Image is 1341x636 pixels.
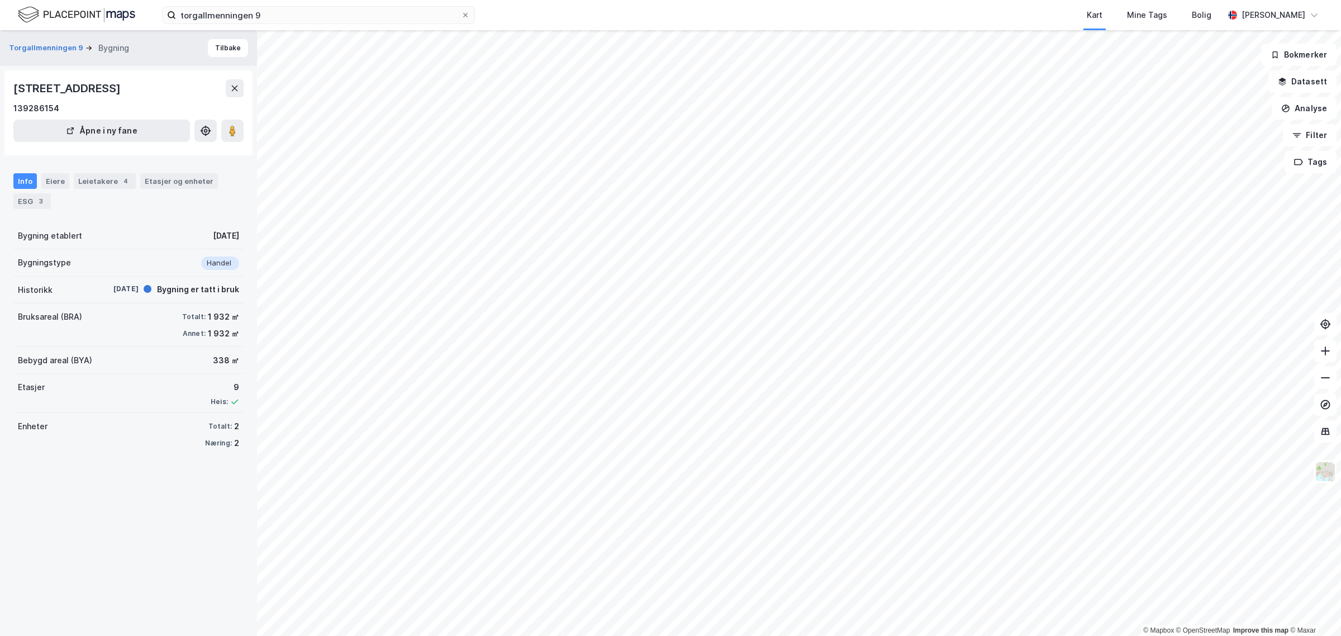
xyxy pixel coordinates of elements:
[208,39,248,57] button: Tilbake
[94,284,139,294] div: [DATE]
[1176,626,1230,634] a: OpenStreetMap
[13,102,59,115] div: 139286154
[18,354,92,367] div: Bebygd areal (BYA)
[176,7,461,23] input: Søk på adresse, matrikkel, gårdeiere, leietakere eller personer
[145,176,213,186] div: Etasjer og enheter
[18,420,47,433] div: Enheter
[18,283,53,297] div: Historikk
[1285,582,1341,636] iframe: Chat Widget
[1087,8,1102,22] div: Kart
[1315,461,1336,482] img: Z
[1192,8,1211,22] div: Bolig
[234,420,239,433] div: 2
[13,120,190,142] button: Åpne i ny fane
[211,397,228,406] div: Heis:
[98,41,129,55] div: Bygning
[1143,626,1174,634] a: Mapbox
[18,381,45,394] div: Etasjer
[205,439,232,448] div: Næring:
[1127,8,1167,22] div: Mine Tags
[13,173,37,189] div: Info
[234,436,239,450] div: 2
[18,256,71,269] div: Bygningstype
[41,173,69,189] div: Eiere
[213,354,239,367] div: 338 ㎡
[13,79,123,97] div: [STREET_ADDRESS]
[208,327,239,340] div: 1 932 ㎡
[183,329,206,338] div: Annet:
[208,310,239,324] div: 1 932 ㎡
[1272,97,1337,120] button: Analyse
[182,312,206,321] div: Totalt:
[1261,44,1337,66] button: Bokmerker
[18,5,135,25] img: logo.f888ab2527a4732fd821a326f86c7f29.svg
[213,229,239,243] div: [DATE]
[1233,626,1288,634] a: Improve this map
[208,422,232,431] div: Totalt:
[157,283,239,296] div: Bygning er tatt i bruk
[13,193,51,209] div: ESG
[1285,151,1337,173] button: Tags
[74,173,136,189] div: Leietakere
[120,175,131,187] div: 4
[18,229,82,243] div: Bygning etablert
[1268,70,1337,93] button: Datasett
[1283,124,1337,146] button: Filter
[35,196,46,207] div: 3
[18,310,82,324] div: Bruksareal (BRA)
[211,381,239,394] div: 9
[9,42,85,54] button: Torgallmenningen 9
[1242,8,1305,22] div: [PERSON_NAME]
